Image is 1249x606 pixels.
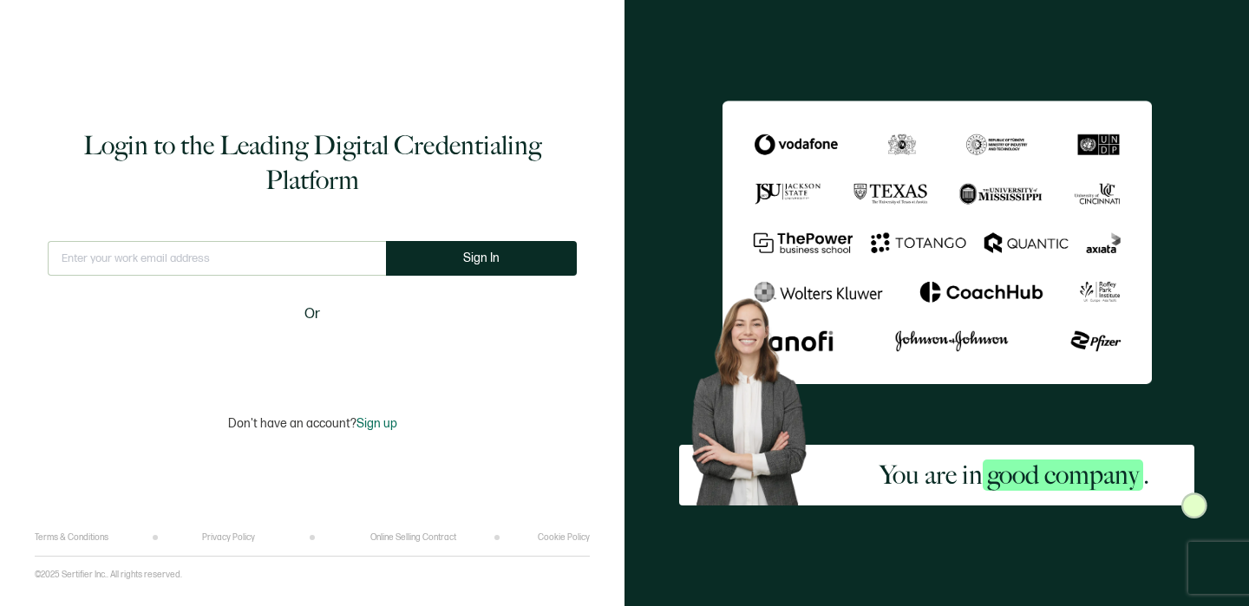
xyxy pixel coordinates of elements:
[228,416,397,431] p: Don't have an account?
[723,101,1152,383] img: Sertifier Login - You are in <span class="strong-h">good company</span>.
[1181,492,1207,518] img: Sertifier Login
[204,336,421,375] iframe: Sign in with Google Button
[370,532,456,543] a: Online Selling Contract
[880,458,1149,492] h2: You are in .
[48,128,577,198] h1: Login to the Leading Digital Credentialing Platform
[983,459,1143,491] span: good company
[202,532,255,543] a: Privacy Policy
[386,241,577,276] button: Sign In
[48,241,386,276] input: Enter your work email address
[538,532,590,543] a: Cookie Policy
[35,570,182,580] p: ©2025 Sertifier Inc.. All rights reserved.
[679,288,834,505] img: Sertifier Login - You are in <span class="strong-h">good company</span>. Hero
[35,532,108,543] a: Terms & Conditions
[356,416,397,431] span: Sign up
[463,251,500,264] span: Sign In
[304,303,320,325] span: Or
